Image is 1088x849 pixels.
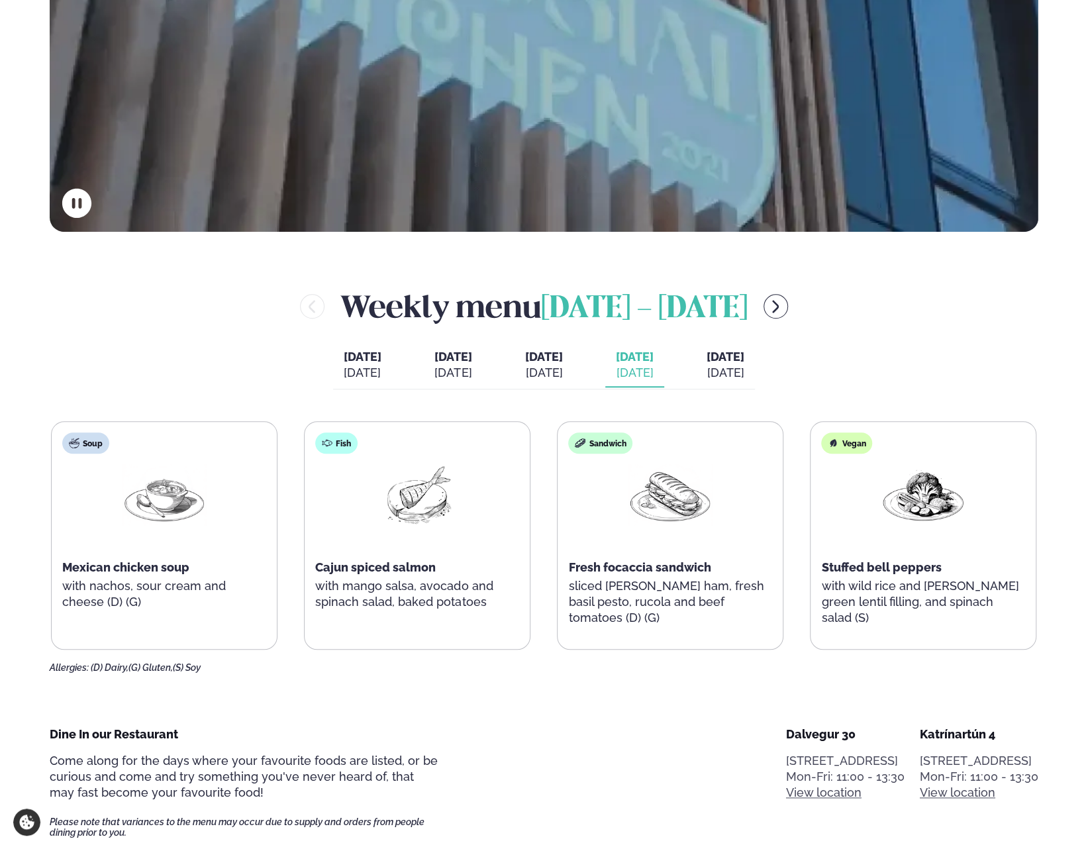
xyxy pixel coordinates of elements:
span: [DATE] [344,350,381,364]
span: [DATE] [525,350,563,364]
div: Vegan [821,432,872,454]
div: Dalvegur 30 [786,726,905,742]
span: Fresh focaccia sandwich [568,560,711,574]
button: [DATE] [DATE] [424,344,483,387]
span: (G) Gluten, [128,662,173,673]
button: [DATE] [DATE] [696,344,755,387]
p: with nachos, sour cream and cheese (D) (G) [62,578,266,610]
span: [DATE] [434,350,472,364]
button: menu-btn-right [764,294,788,319]
a: View location [786,785,862,801]
span: Allergies: [50,662,89,673]
div: Sandwich [568,432,632,454]
img: fish.svg [322,438,332,448]
span: (D) Dairy, [91,662,128,673]
div: Fish [315,432,358,454]
p: sliced [PERSON_NAME] ham, fresh basil pesto, rucola and beef tomatoes (D) (G) [568,578,772,626]
span: (S) Soy [173,662,201,673]
div: [DATE] [344,365,381,381]
a: View location [920,785,995,801]
span: Please note that variances to the menu may occur due to supply and orders from people dining prio... [50,817,438,838]
div: [DATE] [616,365,654,381]
span: [DATE] [616,349,654,365]
img: Vegan.png [881,464,965,526]
button: [DATE] [DATE] [333,344,392,387]
button: menu-btn-left [300,294,324,319]
span: Stuffed bell peppers [821,560,941,574]
span: Come along for the days where your favourite foods are listed, or be curious and come and try som... [50,754,438,799]
a: Cookie settings [13,809,40,836]
div: Soup [62,432,109,454]
div: [DATE] [707,365,744,381]
div: Katrínartún 4 [920,726,1038,742]
p: [STREET_ADDRESS] [786,753,905,769]
img: soup.svg [69,438,79,448]
p: with wild rice and [PERSON_NAME] green lentil filling, and spinach salad (S) [821,578,1025,626]
div: Mon-Fri: 11:00 - 13:30 [786,769,905,785]
p: [STREET_ADDRESS] [920,753,1038,769]
p: with mango salsa, avocado and spinach salad, baked potatoes [315,578,519,610]
div: [DATE] [525,365,563,381]
div: [DATE] [434,365,472,381]
button: [DATE] [DATE] [605,344,664,387]
span: Dine In our Restaurant [50,727,178,741]
h2: Weekly menu [340,285,748,328]
span: Mexican chicken soup [62,560,189,574]
button: [DATE] [DATE] [515,344,573,387]
span: Cajun spiced salmon [315,560,436,574]
div: Mon-Fri: 11:00 - 13:30 [920,769,1038,785]
img: sandwich-new-16px.svg [575,438,585,448]
img: Panini.png [628,464,713,526]
img: Soup.png [122,464,207,526]
img: Fish.png [375,464,460,526]
img: Vegan.svg [828,438,838,448]
span: [DATE] - [DATE] [541,295,748,324]
span: [DATE] [707,350,744,364]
